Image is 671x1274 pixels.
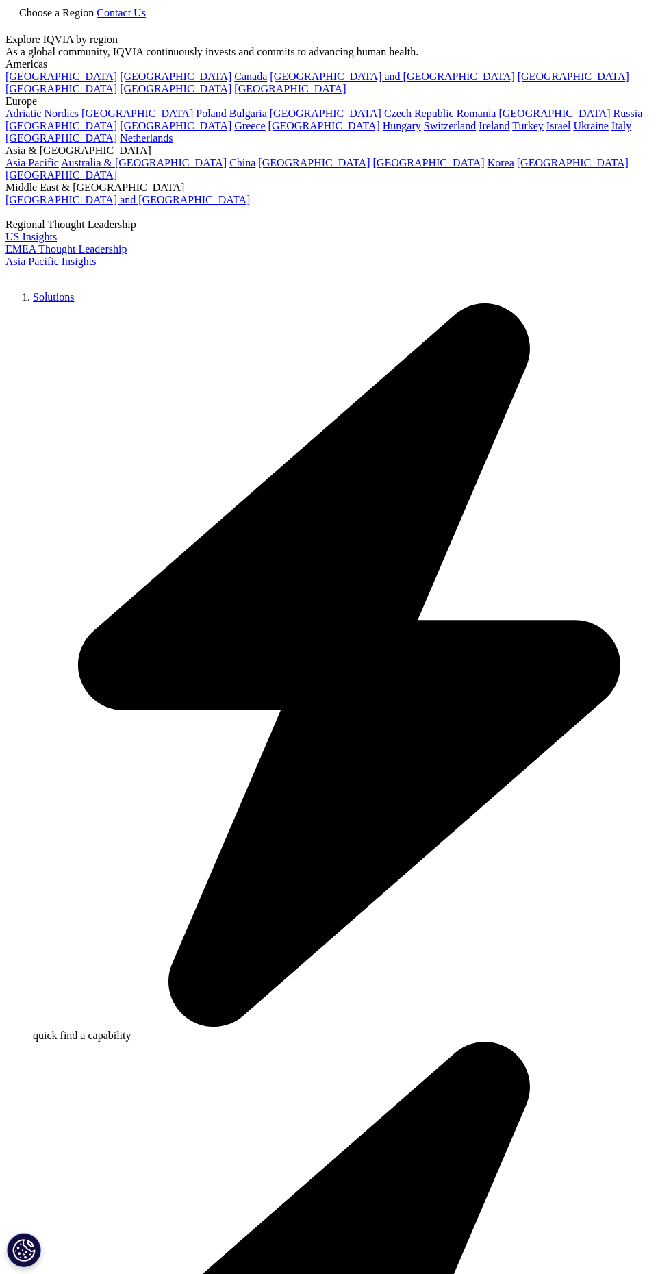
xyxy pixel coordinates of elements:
a: [GEOGRAPHIC_DATA] [120,120,231,132]
span: quick find a capability [33,1029,131,1041]
a: Ireland [479,120,509,132]
a: [GEOGRAPHIC_DATA] [5,169,117,181]
a: Solutions [33,291,74,303]
div: Europe [5,95,666,108]
a: Turkey [512,120,544,132]
a: [GEOGRAPHIC_DATA] [517,157,629,168]
a: Netherlands [120,132,173,144]
a: Romania [457,108,496,119]
a: Canada [234,71,267,82]
a: Israel [546,120,571,132]
div: Americas [5,58,666,71]
div: Asia & [GEOGRAPHIC_DATA] [5,145,666,157]
button: Cookies Settings [7,1233,41,1267]
a: [GEOGRAPHIC_DATA] [270,108,381,119]
div: As a global community, IQVIA continuously invests and commits to advancing human health. [5,46,666,58]
a: [GEOGRAPHIC_DATA] and [GEOGRAPHIC_DATA] [5,194,250,205]
a: Nordics [44,108,79,119]
a: [GEOGRAPHIC_DATA] [81,108,193,119]
a: [GEOGRAPHIC_DATA] [498,108,610,119]
a: [GEOGRAPHIC_DATA] [268,120,380,132]
a: Korea [488,157,514,168]
a: [GEOGRAPHIC_DATA] and [GEOGRAPHIC_DATA] [270,71,514,82]
a: Italy [611,120,631,132]
a: US Insights [5,231,57,242]
a: Asia Pacific Insights [5,255,96,267]
a: [GEOGRAPHIC_DATA] [5,71,117,82]
a: [GEOGRAPHIC_DATA] [373,157,485,168]
a: [GEOGRAPHIC_DATA] [5,132,117,144]
a: Switzerland [424,120,476,132]
a: Greece [234,120,265,132]
a: Hungary [383,120,421,132]
a: China [229,157,255,168]
div: Explore IQVIA by region [5,34,666,46]
a: Australia & [GEOGRAPHIC_DATA] [61,157,227,168]
a: [GEOGRAPHIC_DATA] [518,71,629,82]
a: [GEOGRAPHIC_DATA] [120,83,231,95]
div: Middle East & [GEOGRAPHIC_DATA] [5,182,666,194]
a: [GEOGRAPHIC_DATA] [5,120,117,132]
a: [GEOGRAPHIC_DATA] [120,71,231,82]
a: Ukraine [573,120,609,132]
a: Contact Us [97,7,146,18]
a: Poland [196,108,226,119]
a: Bulgaria [229,108,267,119]
a: [GEOGRAPHIC_DATA] [5,83,117,95]
a: Russia [613,108,643,119]
div: Regional Thought Leadership [5,218,666,231]
a: Adriatic [5,108,41,119]
a: Asia Pacific [5,157,59,168]
a: [GEOGRAPHIC_DATA] [234,83,346,95]
a: [GEOGRAPHIC_DATA] [258,157,370,168]
a: Czech Republic [384,108,454,119]
a: EMEA Thought Leadership [5,243,127,255]
span: Choose a Region [19,7,94,18]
